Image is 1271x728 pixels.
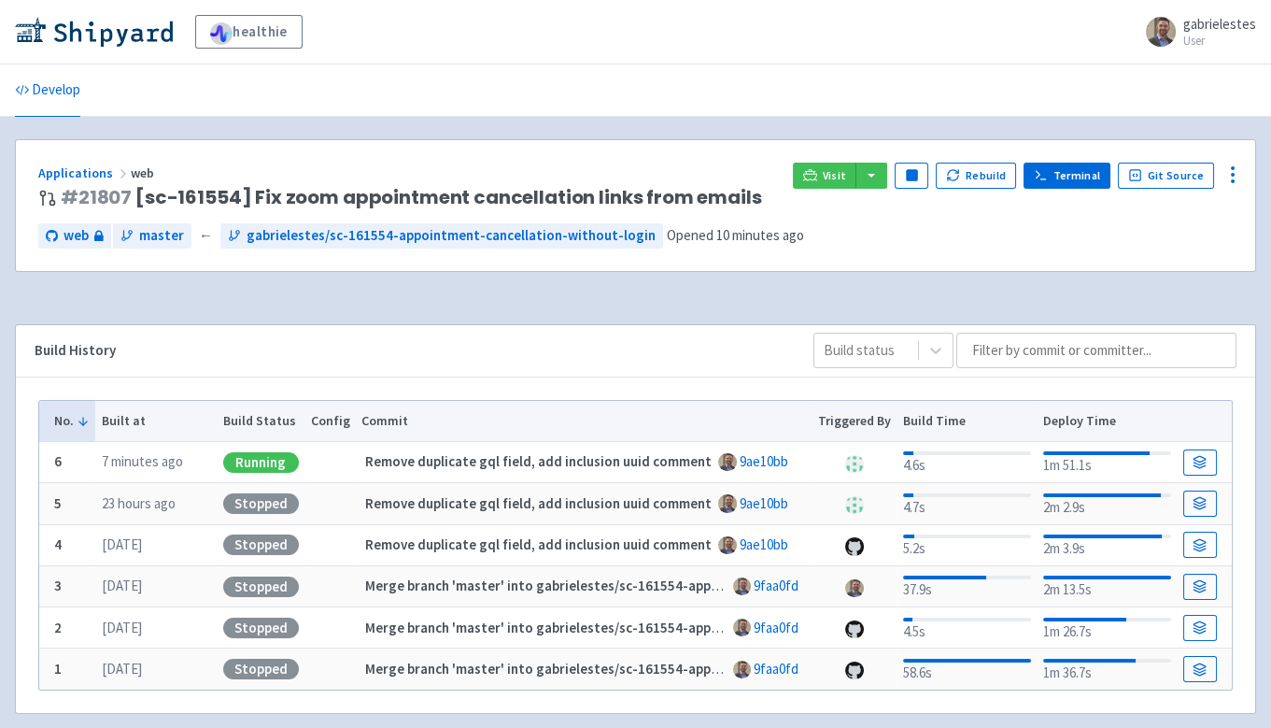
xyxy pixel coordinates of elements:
[54,577,62,594] b: 3
[131,164,157,181] span: web
[1037,401,1177,442] th: Deploy Time
[365,452,712,470] strong: Remove duplicate gql field, add inclusion uuid comment
[1043,614,1171,643] div: 1m 26.7s
[1043,572,1171,601] div: 2m 13.5s
[61,184,132,210] a: #21807
[15,17,173,47] img: Shipyard logo
[1043,490,1171,519] div: 2m 2.9s
[812,401,897,442] th: Triggered By
[903,572,1031,601] div: 37.9s
[102,619,142,636] time: [DATE]
[903,490,1031,519] div: 4.7s
[793,163,856,189] a: Visit
[54,660,62,678] b: 1
[223,535,299,555] div: Stopped
[754,619,798,636] a: 9faa0fd
[61,187,762,208] span: [sc-161554] Fix zoom appointment cancellation links from emails
[936,163,1016,189] button: Rebuild
[217,401,304,442] th: Build Status
[956,333,1236,368] input: Filter by commit or committer...
[903,655,1031,684] div: 58.6s
[740,452,788,470] a: 9ae10bb
[102,577,142,594] time: [DATE]
[895,163,928,189] button: Pause
[54,494,62,512] b: 5
[54,535,62,553] b: 4
[1043,448,1171,477] div: 1m 51.1s
[102,494,176,512] time: 23 hours ago
[365,494,712,512] strong: Remove duplicate gql field, add inclusion uuid comment
[54,619,62,636] b: 2
[1183,491,1217,517] a: Build Details
[95,401,217,442] th: Built at
[1183,35,1256,47] small: User
[102,535,142,553] time: [DATE]
[223,618,299,638] div: Stopped
[903,614,1031,643] div: 4.5s
[365,577,945,594] strong: Merge branch 'master' into gabrielestes/sc-161554-appointment-cancellation-without-login
[64,225,89,247] span: web
[223,577,299,597] div: Stopped
[1024,163,1110,189] a: Terminal
[113,223,191,249] a: master
[54,452,62,470] b: 6
[356,401,812,442] th: Commit
[247,225,656,247] span: gabrielestes/sc-161554-appointment-cancellation-without-login
[365,660,945,678] strong: Merge branch 'master' into gabrielestes/sc-161554-appointment-cancellation-without-login
[1043,655,1171,684] div: 1m 36.7s
[199,225,213,247] span: ←
[823,168,847,183] span: Visit
[1183,532,1217,558] a: Build Details
[1183,450,1217,476] a: Build Details
[102,660,142,678] time: [DATE]
[1118,163,1214,189] a: Git Source
[304,401,356,442] th: Config
[1183,615,1217,641] a: Build Details
[754,577,798,594] a: 9faa0fd
[1135,17,1256,47] a: gabrielestes User
[903,531,1031,560] div: 5.2s
[365,619,945,636] strong: Merge branch 'master' into gabrielestes/sc-161554-appointment-cancellation-without-login
[897,401,1037,442] th: Build Time
[667,226,804,244] span: Opened
[1183,15,1256,33] span: gabrielestes
[740,494,788,512] a: 9ae10bb
[102,452,183,470] time: 7 minutes ago
[223,452,299,473] div: Running
[38,164,131,181] a: Applications
[223,493,299,514] div: Stopped
[139,225,184,247] span: master
[1183,656,1217,682] a: Build Details
[903,448,1031,477] div: 4.6s
[740,535,788,553] a: 9ae10bb
[365,535,712,553] strong: Remove duplicate gql field, add inclusion uuid comment
[195,15,303,49] a: healthie
[1183,574,1217,600] a: Build Details
[15,64,80,117] a: Develop
[716,226,804,244] time: 10 minutes ago
[223,659,299,679] div: Stopped
[1043,531,1171,560] div: 2m 3.9s
[54,411,90,431] button: No.
[754,660,798,678] a: 9faa0fd
[38,223,111,249] a: web
[35,340,784,362] div: Build History
[220,223,663,249] a: gabrielestes/sc-161554-appointment-cancellation-without-login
